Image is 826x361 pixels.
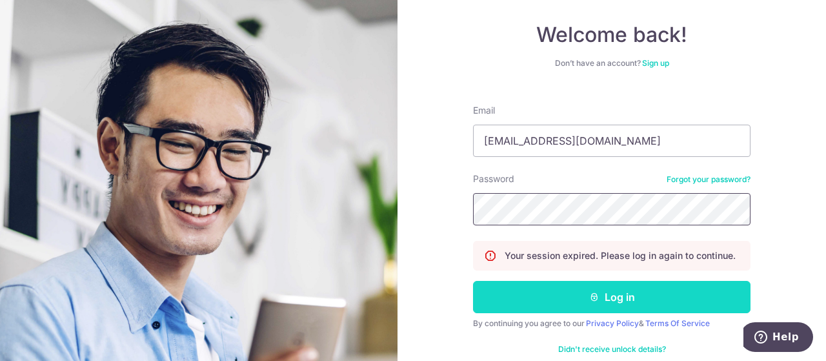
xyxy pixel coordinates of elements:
input: Enter your Email [473,125,750,157]
label: Password [473,172,514,185]
a: Didn't receive unlock details? [558,344,666,355]
div: By continuing you agree to our & [473,318,750,329]
a: Terms Of Service [645,318,710,328]
h4: Welcome back! [473,22,750,48]
a: Sign up [642,58,669,68]
button: Log in [473,281,750,313]
a: Forgot your password? [667,174,750,185]
div: Don’t have an account? [473,58,750,68]
iframe: Opens a widget where you can find more information [743,322,813,355]
p: Your session expired. Please log in again to continue. [505,249,736,262]
label: Email [473,104,495,117]
a: Privacy Policy [586,318,639,328]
